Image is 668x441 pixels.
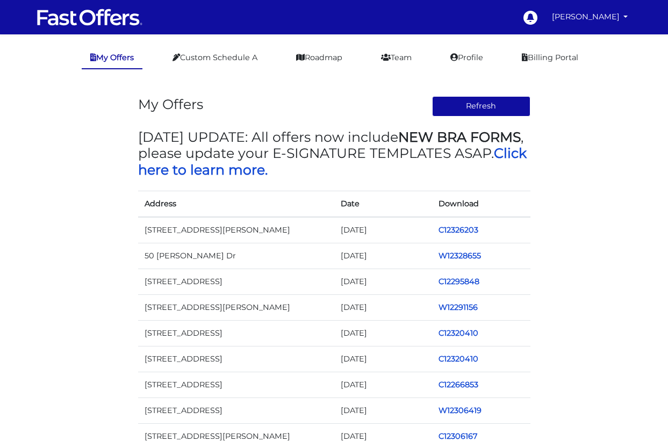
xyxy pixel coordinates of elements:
a: [PERSON_NAME] [548,6,633,27]
a: C12320410 [439,354,478,364]
button: Refresh [432,96,530,117]
a: W12291156 [439,302,478,312]
td: [DATE] [334,320,433,346]
td: [STREET_ADDRESS] [138,398,334,424]
td: [STREET_ADDRESS] [138,320,334,346]
a: Team [372,47,420,68]
a: Profile [442,47,492,68]
th: Address [138,191,334,217]
td: [STREET_ADDRESS] [138,346,334,372]
td: [DATE] [334,269,433,294]
td: [DATE] [334,294,433,320]
a: C12295848 [439,277,479,286]
td: [STREET_ADDRESS][PERSON_NAME] [138,217,334,243]
a: Billing Portal [513,47,587,68]
td: [DATE] [334,372,433,398]
td: [DATE] [334,243,433,269]
h3: [DATE] UPDATE: All offers now include , please update your E-SIGNATURE TEMPLATES ASAP. [138,129,530,178]
td: [DATE] [334,217,433,243]
a: Custom Schedule A [164,47,266,68]
td: [STREET_ADDRESS][PERSON_NAME] [138,294,334,320]
td: [DATE] [334,346,433,372]
th: Download [432,191,530,217]
a: My Offers [82,47,142,69]
a: Roadmap [288,47,351,68]
a: W12306419 [439,406,482,415]
a: C12266853 [439,380,478,389]
th: Date [334,191,433,217]
td: 50 [PERSON_NAME] Dr [138,243,334,269]
strong: NEW BRA FORMS [398,129,521,145]
a: C12306167 [439,431,477,441]
a: Click here to learn more. [138,145,527,177]
td: [STREET_ADDRESS] [138,269,334,294]
a: C12320410 [439,328,478,338]
a: C12326203 [439,225,478,235]
td: [DATE] [334,398,433,424]
a: W12328655 [439,251,481,261]
td: [STREET_ADDRESS] [138,372,334,398]
h3: My Offers [138,96,203,112]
